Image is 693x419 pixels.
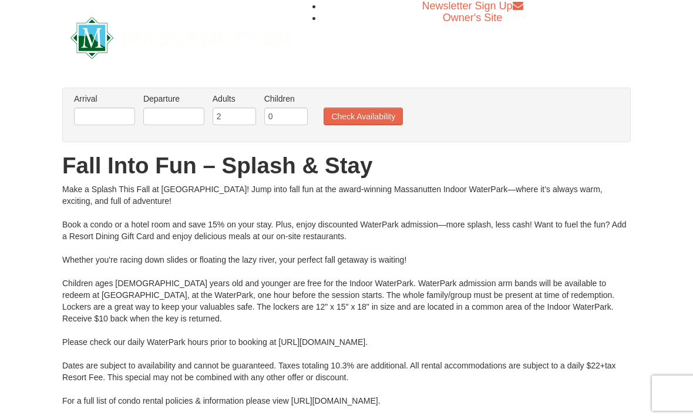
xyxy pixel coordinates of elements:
img: Massanutten Resort Logo [70,17,290,59]
label: Adults [213,93,256,105]
a: Massanutten Resort [70,22,290,50]
label: Arrival [74,93,135,105]
a: Owner's Site [443,12,502,24]
button: Check Availability [324,108,403,125]
h1: Fall Into Fun – Splash & Stay [62,154,631,177]
label: Departure [143,93,204,105]
label: Children [264,93,308,105]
